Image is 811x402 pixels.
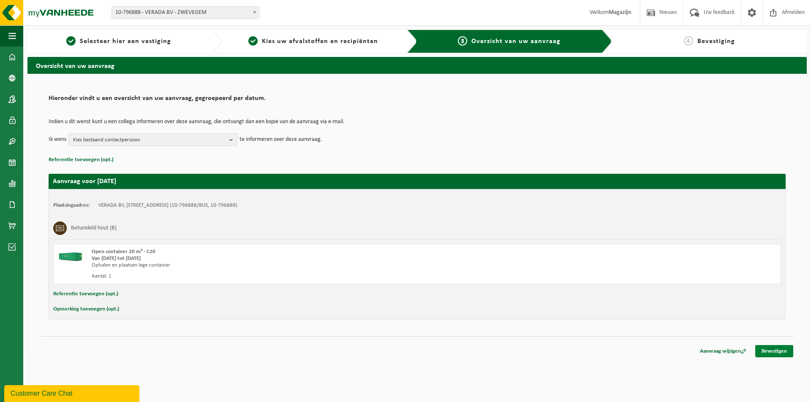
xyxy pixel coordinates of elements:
[755,345,793,357] a: Bevestigen
[4,383,141,402] iframe: chat widget
[49,133,66,146] p: Ik wens
[53,304,119,315] button: Opmerking toevoegen (opt.)
[53,202,90,208] strong: Plaatsingsadres:
[49,119,786,125] p: Indien u dit wenst kunt u een collega informeren over deze aanvraag, die ontvangt dan een kopie v...
[239,133,322,146] p: te informeren over deze aanvraag.
[27,57,807,73] h2: Overzicht van uw aanvraag
[49,154,114,165] button: Referentie toevoegen (opt.)
[71,221,117,235] h3: Behandeld hout (B)
[49,95,786,106] h2: Hieronder vindt u een overzicht van uw aanvraag, gegroepeerd per datum.
[697,38,735,45] span: Bevestiging
[66,36,76,46] span: 1
[32,36,205,46] a: 1Selecteer hier een vestiging
[53,178,116,185] strong: Aanvraag voor [DATE]
[226,36,400,46] a: 2Kies uw afvalstoffen en recipiënten
[73,134,226,146] span: Kies bestaand contactpersoon
[262,38,378,45] span: Kies uw afvalstoffen en recipiënten
[92,273,451,280] div: Aantal: 1
[92,256,141,261] strong: Van [DATE] tot [DATE]
[68,133,237,146] button: Kies bestaand contactpersoon
[58,248,83,261] img: HK-XC-20-GN-00.png
[92,249,155,254] span: Open container 20 m³ - C20
[684,36,693,46] span: 4
[92,262,451,269] div: Ophalen en plaatsen lege container
[112,6,259,19] span: 10-796888 - VERADA BV - ZWEVEGEM
[609,9,631,16] strong: Magazijn
[471,38,561,45] span: Overzicht van uw aanvraag
[53,289,118,299] button: Referentie toevoegen (opt.)
[112,7,259,19] span: 10-796888 - VERADA BV - ZWEVEGEM
[248,36,258,46] span: 2
[458,36,467,46] span: 3
[98,202,237,209] td: VERADA BV, [STREET_ADDRESS] (10-796888/BUS, 10-796888)
[694,345,753,357] a: Aanvraag wijzigen
[80,38,171,45] span: Selecteer hier een vestiging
